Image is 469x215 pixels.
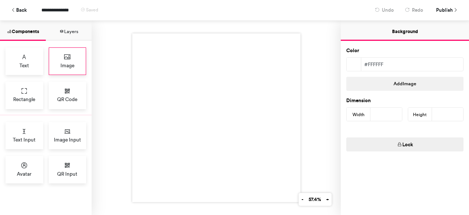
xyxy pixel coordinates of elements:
[13,96,35,103] span: Rectangle
[86,7,98,12] span: Saved
[17,170,32,178] span: Avatar
[346,77,464,91] button: AddImage
[299,193,306,206] button: -
[60,62,74,69] span: Image
[347,108,370,122] div: Width
[7,4,30,17] button: Back
[346,97,371,104] label: Dimension
[346,47,359,54] label: Color
[46,21,92,41] button: Layers
[436,4,453,17] span: Publish
[408,108,432,122] div: Height
[341,21,469,41] button: Background
[19,62,29,69] span: Text
[323,193,332,206] button: +
[57,96,77,103] span: QR Code
[57,170,77,178] span: QR Input
[361,58,463,71] div: #ffffff
[431,4,462,17] button: Publish
[346,137,464,151] button: Lock
[13,136,36,143] span: Text Input
[54,136,81,143] span: Image Input
[306,193,324,206] button: 57.4%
